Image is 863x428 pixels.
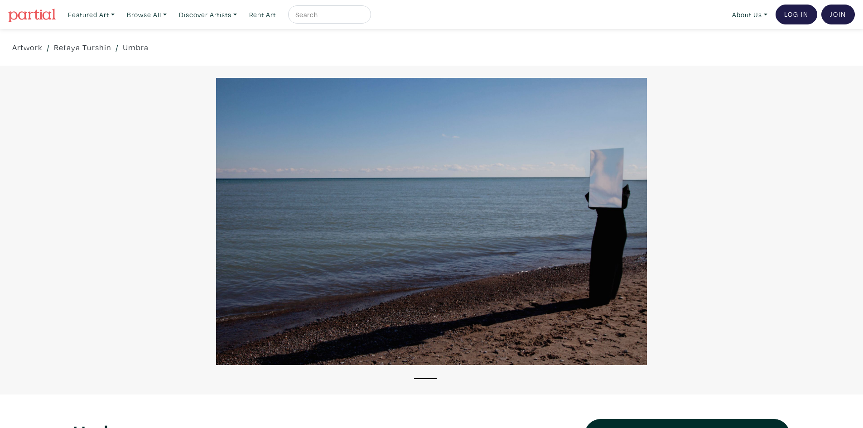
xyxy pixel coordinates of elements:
[245,5,280,24] a: Rent Art
[821,5,855,24] a: Join
[728,5,771,24] a: About Us
[123,5,171,24] a: Browse All
[776,5,817,24] a: Log In
[54,41,111,53] a: Refaya Turshin
[64,5,119,24] a: Featured Art
[47,41,50,53] span: /
[123,41,149,53] a: Umbra
[116,41,119,53] span: /
[414,378,437,379] button: 1 of 1
[175,5,241,24] a: Discover Artists
[294,9,362,20] input: Search
[12,41,43,53] a: Artwork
